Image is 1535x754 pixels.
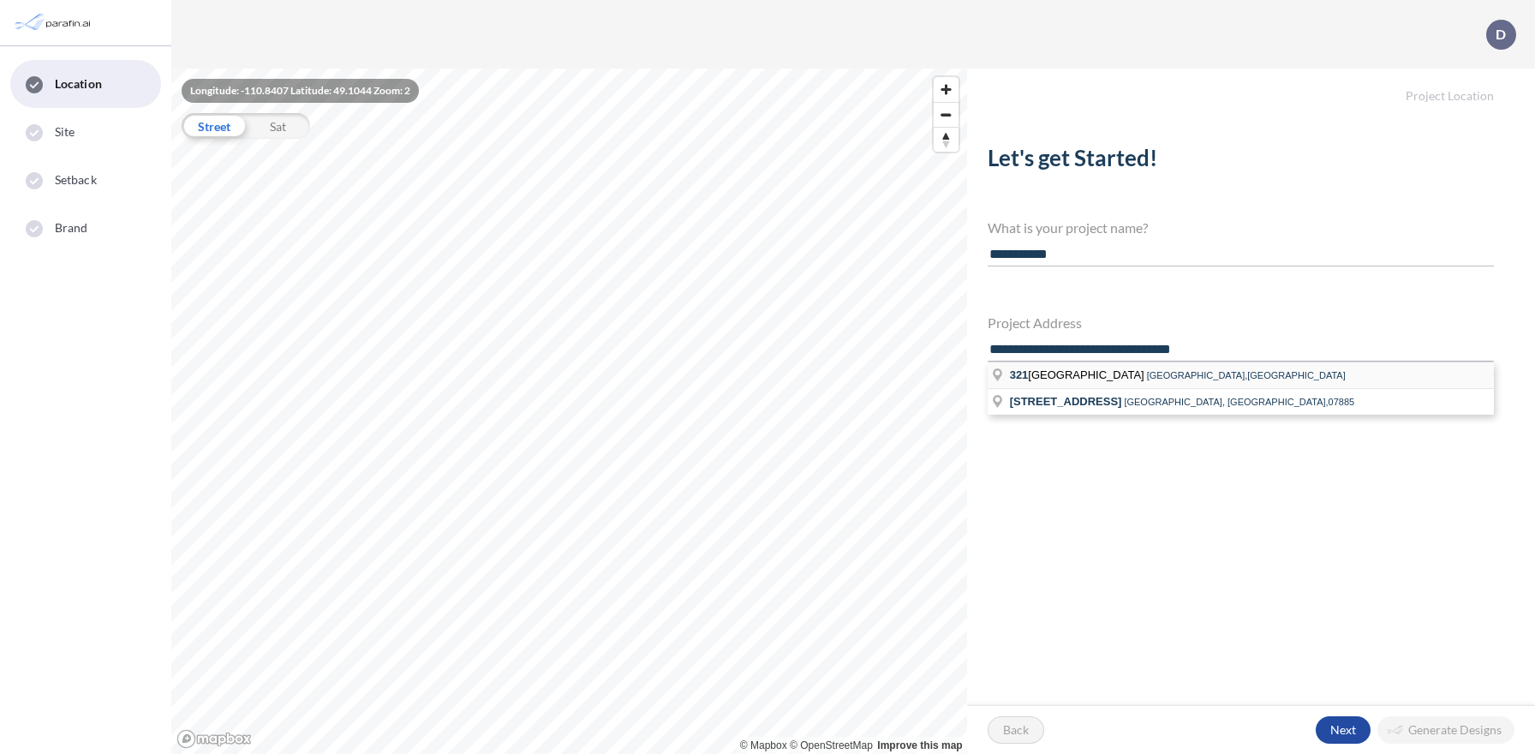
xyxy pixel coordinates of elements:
[182,113,246,139] div: Street
[171,69,967,754] canvas: Map
[934,77,959,102] button: Zoom in
[1496,27,1506,42] p: D
[1316,716,1371,744] button: Next
[182,79,419,103] div: Longitude: -110.8407 Latitude: 49.1044 Zoom: 2
[55,171,97,188] span: Setback
[1010,368,1147,381] span: [GEOGRAPHIC_DATA]
[934,128,959,152] span: Reset bearing to north
[176,729,252,749] a: Mapbox homepage
[934,103,959,127] span: Zoom out
[1010,368,1029,381] span: 321
[1010,395,1122,408] span: [STREET_ADDRESS]
[934,102,959,127] button: Zoom out
[55,123,75,141] span: Site
[55,75,102,93] span: Location
[1330,721,1356,739] p: Next
[1124,397,1354,407] span: [GEOGRAPHIC_DATA], [GEOGRAPHIC_DATA],07885
[877,739,962,751] a: Improve this map
[13,7,96,39] img: Parafin
[790,739,873,751] a: OpenStreetMap
[934,127,959,152] button: Reset bearing to north
[988,314,1494,331] h4: Project Address
[967,69,1535,104] h5: Project Location
[740,739,787,751] a: Mapbox
[1147,370,1346,380] span: [GEOGRAPHIC_DATA],[GEOGRAPHIC_DATA]
[246,113,310,139] div: Sat
[55,219,88,236] span: Brand
[988,219,1494,236] h4: What is your project name?
[988,145,1494,178] h2: Let's get Started!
